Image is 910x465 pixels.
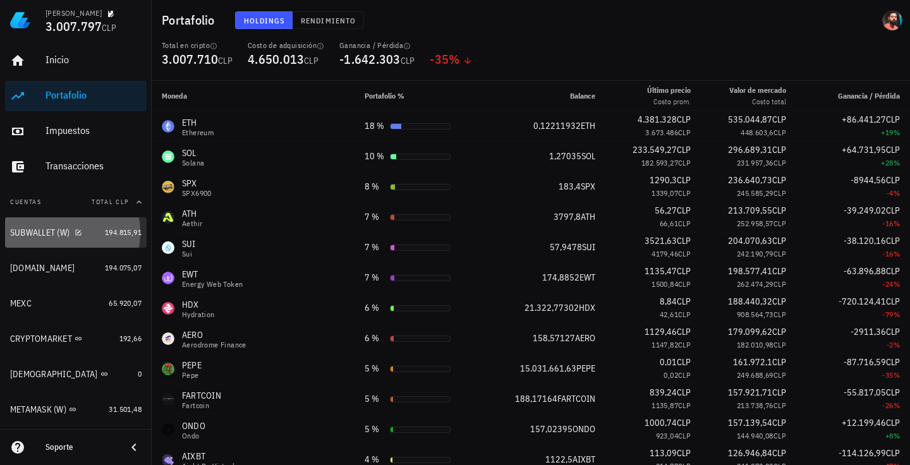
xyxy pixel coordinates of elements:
span: 57,9478 [550,241,582,253]
span: CLP [886,296,900,307]
div: Pepe [182,371,202,379]
span: CLP [886,447,900,459]
span: 194.815,91 [105,227,142,237]
span: -63.896,88 [844,265,886,277]
div: FARTCOIN [182,389,221,402]
span: 174,8852 [542,272,579,283]
span: CLP [677,265,691,277]
span: CLP [677,447,691,459]
div: 6 % [365,332,385,345]
span: CLP [678,310,691,319]
span: 1,27035 [549,150,581,162]
h1: Portafolio [162,10,220,30]
div: Aerodrome Finance [182,341,246,349]
span: +86.441,27 [842,114,886,125]
span: CLP [678,401,691,410]
span: ONDO [573,423,595,435]
span: 158,57127 [533,332,575,344]
span: 182.593,27 [641,158,678,167]
span: ETH [581,120,595,131]
span: -87.716,59 [844,356,886,368]
div: MEXC [10,298,32,309]
span: CLP [677,174,691,186]
span: CLP [772,235,786,246]
span: % [894,219,900,228]
div: ETH-icon [162,120,174,133]
div: Costo total [729,96,786,107]
span: Moneda [162,91,187,100]
span: 65.920,07 [109,298,142,308]
div: 7 % [365,241,385,254]
div: ETH [182,116,214,129]
span: +64.731,95 [842,144,886,155]
div: SUI [182,238,196,250]
span: 3797,8 [554,211,581,222]
div: HDX [182,298,215,311]
span: CLP [772,326,786,337]
div: +8 [806,430,900,442]
span: 21.322,77302 [525,302,579,313]
div: Ganancia / Pérdida [339,40,415,51]
span: 242.190,79 [737,249,773,258]
span: Balance [570,91,595,100]
span: CLP [678,128,691,137]
span: +12.199,46 [842,417,886,428]
a: MEXC 65.920,07 [5,288,147,318]
span: 3.673.486 [645,128,678,137]
span: -1.642.303 [339,51,401,68]
div: EWT-icon [162,272,174,284]
a: CRYPTOMARKET 192,66 [5,323,147,354]
span: CLP [773,249,786,258]
div: SOL-icon [162,150,174,163]
span: 213.709,55 [728,205,772,216]
span: CLP [772,114,786,125]
div: +19 [806,126,900,139]
span: 126.946,84 [728,447,772,459]
span: CLP [886,205,900,216]
span: CLP [886,144,900,155]
div: 6 % [365,301,385,315]
a: METAMASK (W) 31.501,48 [5,394,147,425]
div: Valor de mercado [729,85,786,96]
span: CLP [773,188,786,198]
th: Moneda [152,81,355,111]
span: ATH [581,211,595,222]
span: 236.640,73 [728,174,772,186]
div: -4 [806,187,900,200]
div: AERO [182,329,246,341]
span: 245.585,29 [737,188,773,198]
span: -2911,36 [851,326,886,337]
span: 0,02 [664,370,678,380]
span: CLP [678,158,691,167]
span: CLP [401,55,415,66]
span: % [894,340,900,349]
span: CLP [304,55,318,66]
span: % [894,249,900,258]
span: % [894,310,900,319]
span: CLP [772,447,786,459]
span: 1339,07 [652,188,678,198]
div: avatar [882,10,902,30]
span: CLP [886,174,900,186]
button: Rendimiento [293,11,364,29]
span: 252.958,57 [737,219,773,228]
span: CLP [677,417,691,428]
span: 204.070,63 [728,235,772,246]
a: Portafolio [5,81,147,111]
span: 157,02395 [530,423,573,435]
span: CLP [678,279,691,289]
span: 42,61 [660,310,678,319]
span: CLP [772,356,786,368]
span: CLP [886,235,900,246]
div: CRYPTOMARKET [10,334,72,344]
div: AERO-icon [162,332,174,345]
span: 1129,46 [645,326,677,337]
div: -24 [806,278,900,291]
span: 3.007.710 [162,51,218,68]
span: 56,27 [655,205,677,216]
div: PEPE [182,359,202,371]
span: 144.940,08 [737,431,773,440]
span: CLP [102,22,116,33]
span: 231.957,36 [737,158,773,167]
span: CLP [678,340,691,349]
